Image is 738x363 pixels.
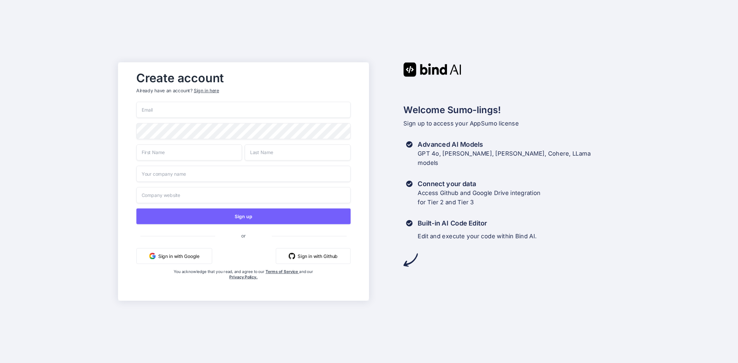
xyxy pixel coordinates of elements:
[418,219,537,228] h3: Built-in AI Code Editor
[137,73,351,83] h2: Create account
[137,248,212,264] button: Sign in with Google
[215,227,272,244] span: or
[137,144,242,161] input: First Name
[418,149,591,168] p: GPT 4o, [PERSON_NAME], [PERSON_NAME], Cohere, LLama models
[172,269,315,295] div: You acknowledge that you read, and agree to our and our
[276,248,351,264] button: Sign in with Github
[403,103,620,117] h2: Welcome Sumo-lings!
[418,179,541,188] h3: Connect your data
[245,144,350,161] input: Last Name
[137,102,351,118] input: Email
[149,253,156,259] img: google
[137,187,351,203] input: Company website
[403,253,418,267] img: arrow
[418,188,541,207] p: Access Github and Google Drive integration for Tier 2 and Tier 3
[137,166,351,182] input: Your company name
[418,232,537,241] p: Edit and execute your code within Bind AI.
[137,87,351,94] p: Already have an account?
[403,62,461,76] img: Bind AI logo
[418,140,591,149] h3: Advanced AI Models
[289,253,295,259] img: github
[137,209,351,224] button: Sign up
[194,87,219,94] div: Sign in here
[229,275,257,280] a: Privacy Policy.
[403,119,620,128] p: Sign up to access your AppSumo license
[266,269,299,274] a: Terms of Service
